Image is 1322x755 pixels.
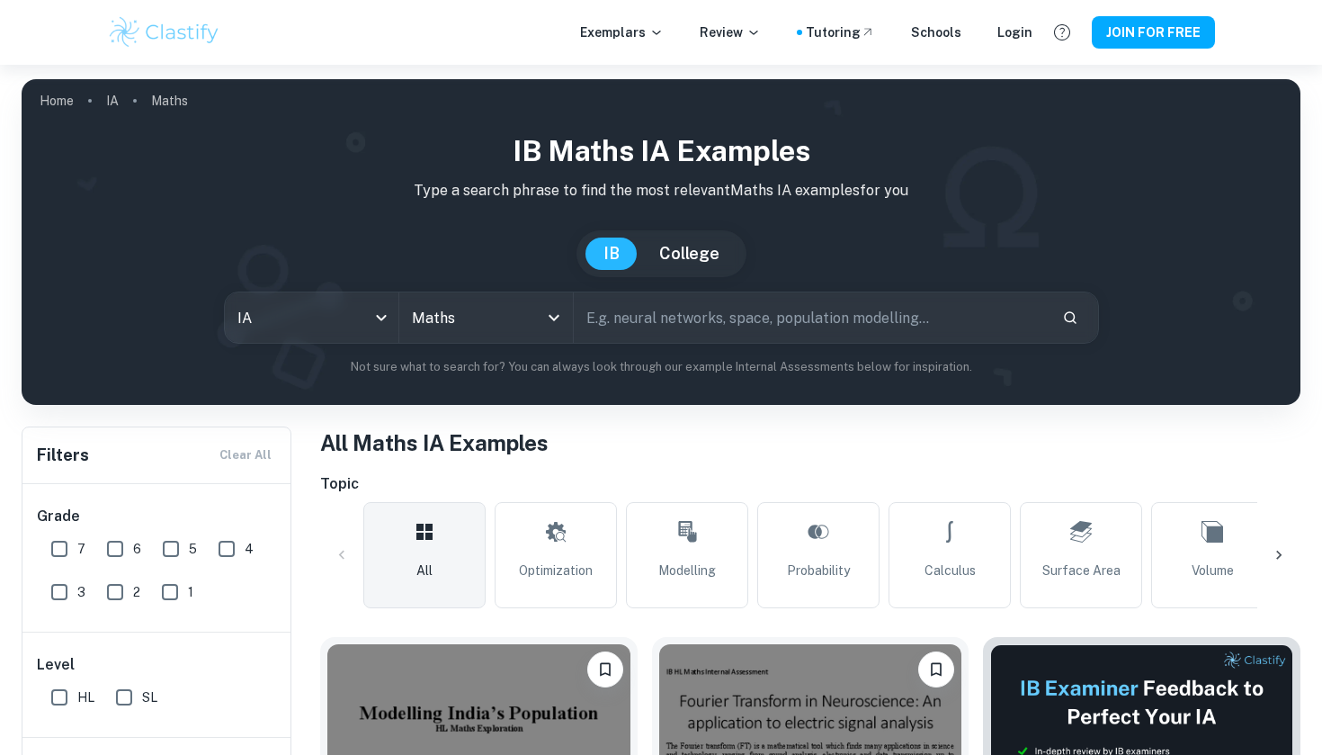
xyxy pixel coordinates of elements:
[700,22,761,42] p: Review
[40,88,74,113] a: Home
[106,88,119,113] a: IA
[36,358,1286,376] p: Not sure what to search for? You can always look through our example Internal Assessments below f...
[77,539,85,559] span: 7
[1092,16,1215,49] button: JOIN FOR FREE
[133,539,141,559] span: 6
[151,91,188,111] p: Maths
[320,427,1300,459] h1: All Maths IA Examples
[416,561,433,580] span: All
[587,652,623,688] button: Please log in to bookmark exemplars
[22,79,1300,405] img: profile cover
[133,582,140,602] span: 2
[519,561,593,580] span: Optimization
[245,539,254,559] span: 4
[142,688,157,707] span: SL
[580,22,664,42] p: Exemplars
[77,688,94,707] span: HL
[1192,561,1234,580] span: Volume
[37,443,89,468] h6: Filters
[189,539,197,559] span: 5
[925,561,976,580] span: Calculus
[911,22,961,42] a: Schools
[188,582,193,602] span: 1
[658,561,716,580] span: Modelling
[1055,302,1085,333] button: Search
[225,292,398,343] div: IA
[1047,17,1077,48] button: Help and Feedback
[997,22,1032,42] a: Login
[918,652,954,688] button: Please log in to bookmark exemplars
[641,238,737,270] button: College
[107,14,221,50] img: Clastify logo
[574,292,1048,343] input: E.g. neural networks, space, population modelling...
[320,473,1300,495] h6: Topic
[37,654,278,676] h6: Level
[77,582,85,602] span: 3
[36,130,1286,173] h1: IB Maths IA examples
[541,305,567,330] button: Open
[36,180,1286,202] p: Type a search phrase to find the most relevant Maths IA examples for you
[37,506,278,527] h6: Grade
[787,561,850,580] span: Probability
[806,22,875,42] a: Tutoring
[1042,561,1121,580] span: Surface Area
[585,238,638,270] button: IB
